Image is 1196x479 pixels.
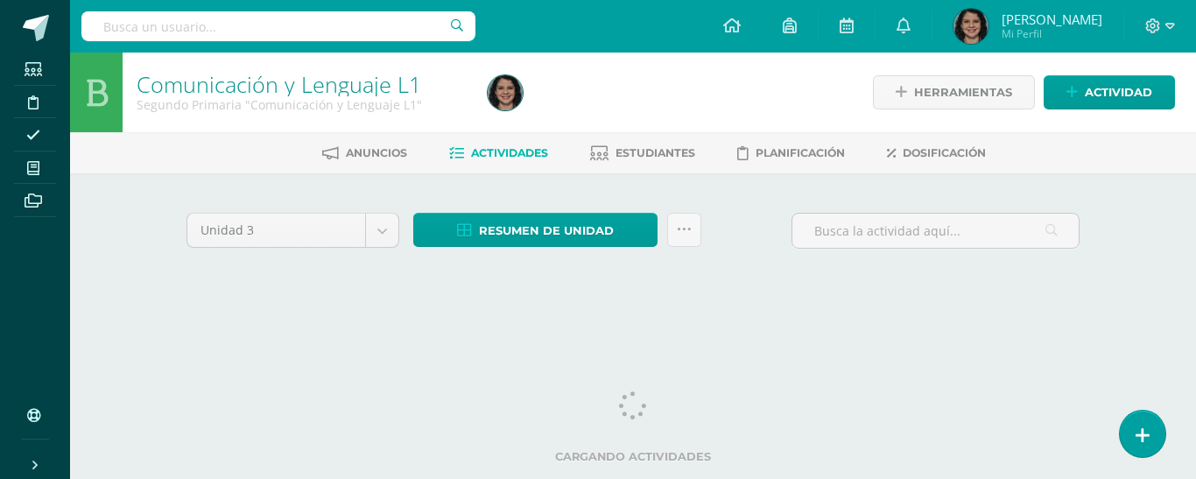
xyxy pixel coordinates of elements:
a: Dosificación [887,139,986,167]
img: d4e8f67989829fd83a261e7783e73213.png [953,9,988,44]
a: Herramientas [873,75,1035,109]
span: Resumen de unidad [479,215,614,247]
h1: Comunicación y Lenguaje L1 [137,72,467,96]
span: Anuncios [346,146,407,159]
input: Busca un usuario... [81,11,475,41]
a: Comunicación y Lenguaje L1 [137,69,421,99]
a: Resumen de unidad [413,213,658,247]
a: Unidad 3 [187,214,398,247]
input: Busca la actividad aquí... [792,214,1079,248]
span: Dosificación [903,146,986,159]
a: Actividad [1044,75,1175,109]
img: d4e8f67989829fd83a261e7783e73213.png [488,75,523,110]
label: Cargando actividades [186,450,1080,463]
a: Actividades [449,139,548,167]
span: Unidad 3 [201,214,352,247]
span: Herramientas [914,76,1012,109]
a: Estudiantes [590,139,695,167]
span: Mi Perfil [1002,26,1102,41]
span: [PERSON_NAME] [1002,11,1102,28]
span: Actividades [471,146,548,159]
span: Estudiantes [616,146,695,159]
span: Planificación [756,146,845,159]
a: Anuncios [322,139,407,167]
a: Planificación [737,139,845,167]
div: Segundo Primaria 'Comunicación y Lenguaje L1' [137,96,467,113]
span: Actividad [1085,76,1152,109]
